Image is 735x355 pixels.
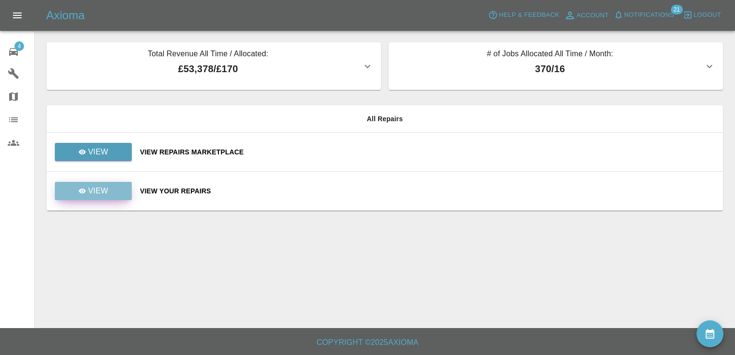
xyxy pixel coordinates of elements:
button: # of Jobs Allocated All Time / Month:370/16 [389,42,723,90]
button: Help & Feedback [486,8,561,23]
span: Logout [694,10,721,21]
a: View [55,182,132,200]
span: Help & Feedback [499,10,559,21]
th: All Repairs [47,105,723,133]
span: 21 [671,5,683,14]
p: £53,378 / £170 [54,62,362,76]
button: Notifications [611,8,677,23]
span: 4 [14,41,24,51]
a: View [54,148,132,155]
button: Open drawer [6,4,29,27]
button: availability [697,320,723,347]
span: Notifications [624,10,674,21]
a: Account [562,8,611,23]
button: Logout [681,8,723,23]
p: View [88,146,108,158]
p: View [88,185,108,197]
p: # of Jobs Allocated All Time / Month: [396,48,704,62]
h6: Copyright © 2025 Axioma [8,336,727,349]
a: View [55,143,132,161]
a: View Your Repairs [140,186,715,196]
a: View Repairs Marketplace [140,147,715,157]
span: Account [577,10,609,21]
h5: Axioma [46,8,85,23]
button: Total Revenue All Time / Allocated:£53,378/£170 [47,42,381,90]
p: 370 / 16 [396,62,704,76]
a: View [54,187,132,194]
p: Total Revenue All Time / Allocated: [54,48,362,62]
